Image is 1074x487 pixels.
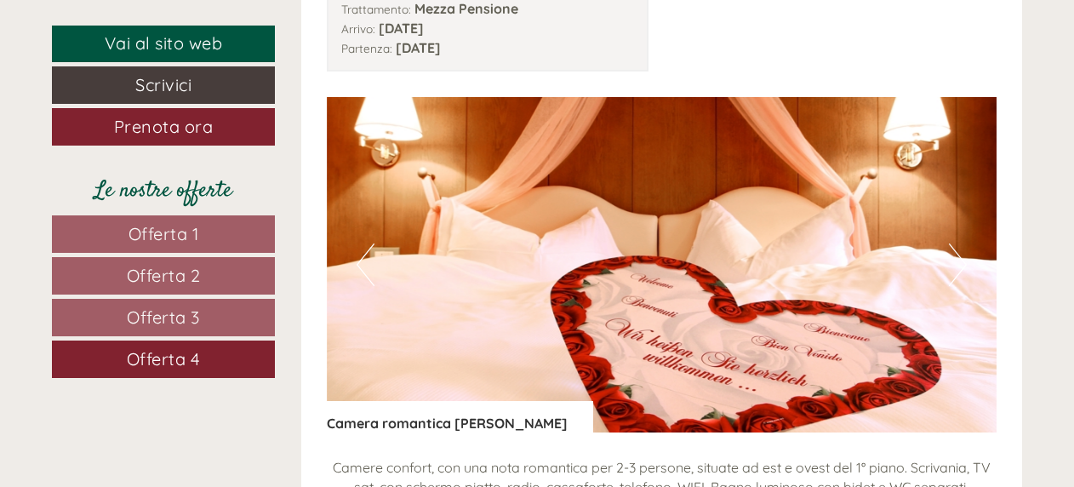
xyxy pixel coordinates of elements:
div: Hotel Weisses Lamm [26,49,269,63]
small: 20:36 [26,83,269,95]
span: Offerta 2 [127,265,201,286]
b: [DATE] [379,20,424,37]
img: image [327,97,997,433]
a: Vai al sito web [52,26,275,62]
button: Previous [357,243,374,286]
small: Partenza: [341,41,392,55]
a: Scrivici [52,66,275,104]
a: Prenota ora [52,108,275,146]
span: Offerta 1 [129,223,199,244]
div: mercoledì [288,13,384,42]
div: Le nostre offerte [52,175,275,207]
span: Offerta 3 [127,307,200,328]
small: Arrivo: [341,21,375,36]
b: [DATE] [396,39,441,56]
button: Next [949,243,967,286]
button: Invia [579,441,671,478]
span: Offerta 4 [127,348,201,370]
small: Trattamento: [341,2,411,16]
div: Camera romantica [PERSON_NAME] [327,401,593,433]
div: Buon giorno, come possiamo aiutarla? [13,46,277,98]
